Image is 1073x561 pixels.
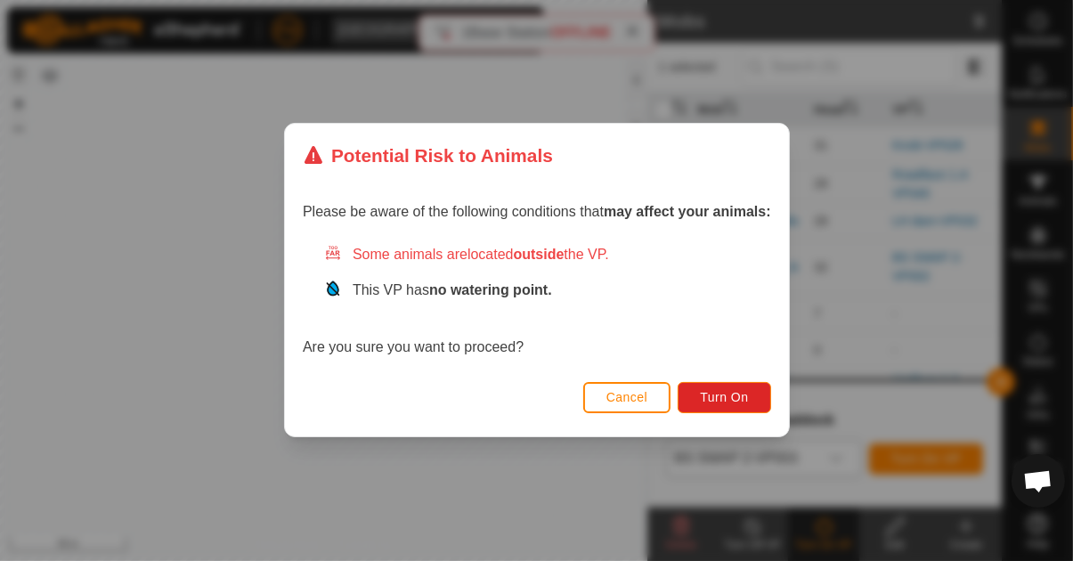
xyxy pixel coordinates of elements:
[604,205,771,220] strong: may affect your animals:
[606,391,647,405] span: Cancel
[582,382,671,413] button: Cancel
[303,245,771,359] div: Are you sure you want to proceed?
[429,283,552,298] strong: no watering point.
[303,142,553,169] div: Potential Risk to Animals
[303,205,771,220] span: Please be aware of the following conditions that
[700,391,748,405] span: Turn On
[1012,454,1065,508] div: Open chat
[353,283,552,298] span: This VP has
[513,248,564,263] strong: outside
[678,382,770,413] button: Turn On
[467,248,609,263] span: located the VP.
[324,245,771,266] div: Some animals are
